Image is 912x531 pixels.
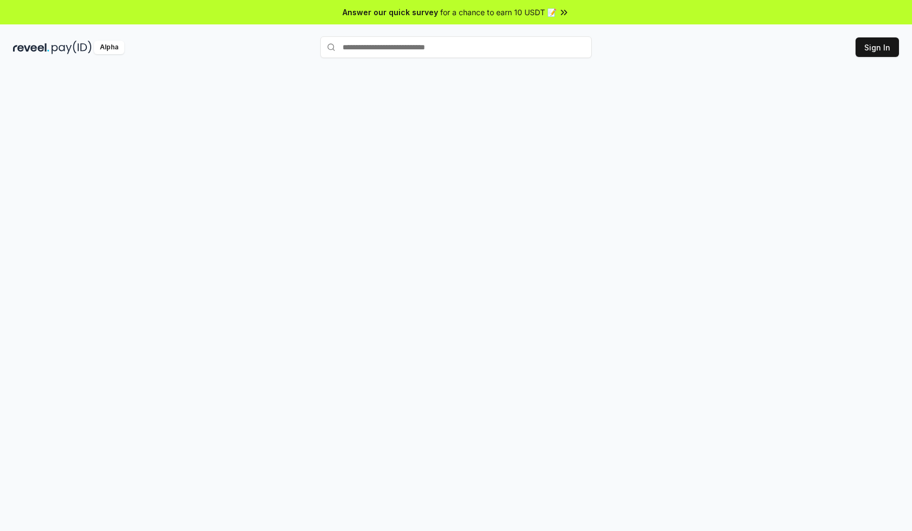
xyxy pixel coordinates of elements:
[13,41,49,54] img: reveel_dark
[52,41,92,54] img: pay_id
[94,41,124,54] div: Alpha
[856,37,899,57] button: Sign In
[440,7,556,18] span: for a chance to earn 10 USDT 📝
[343,7,438,18] span: Answer our quick survey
